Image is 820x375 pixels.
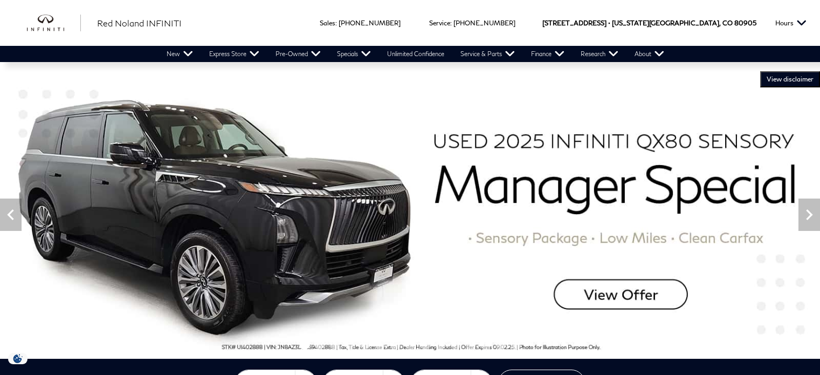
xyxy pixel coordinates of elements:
a: Service & Parts [452,46,523,62]
span: VIEW DISCLAIMER [767,75,814,84]
a: Research [573,46,626,62]
section: Click to Open Cookie Consent Modal [5,353,30,364]
a: New [159,46,201,62]
a: Unlimited Confidence [379,46,452,62]
span: Go to slide 13 [480,339,491,350]
a: [STREET_ADDRESS] • [US_STATE][GEOGRAPHIC_DATA], CO 80905 [542,19,756,27]
a: Specials [329,46,379,62]
img: Opt-Out Icon [5,353,30,364]
span: Go to slide 10 [435,339,446,350]
button: VIEW DISCLAIMER [760,71,820,87]
a: Express Store [201,46,267,62]
span: Go to slide 12 [465,339,476,350]
span: Service [429,19,450,27]
span: : [450,19,452,27]
span: Go to slide 8 [405,339,416,350]
a: Pre-Owned [267,46,329,62]
span: Go to slide 3 [329,339,340,350]
span: Go to slide 7 [390,339,401,350]
span: Sales [320,19,335,27]
img: INFINITI [27,15,81,32]
span: Go to slide 11 [450,339,461,350]
span: Go to slide 9 [420,339,431,350]
span: Go to slide 6 [375,339,385,350]
span: Go to slide 1 [299,339,310,350]
span: Go to slide 15 [511,339,521,350]
a: infiniti [27,15,81,32]
div: Next [798,199,820,231]
span: Red Noland INFINITI [97,18,182,28]
span: Go to slide 4 [344,339,355,350]
a: Finance [523,46,573,62]
span: : [335,19,337,27]
a: Red Noland INFINITI [97,17,182,30]
a: [PHONE_NUMBER] [453,19,515,27]
a: About [626,46,672,62]
span: Go to slide 14 [495,339,506,350]
span: Go to slide 2 [314,339,325,350]
nav: Main Navigation [159,46,672,62]
a: [PHONE_NUMBER] [339,19,401,27]
span: Go to slide 5 [360,339,370,350]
